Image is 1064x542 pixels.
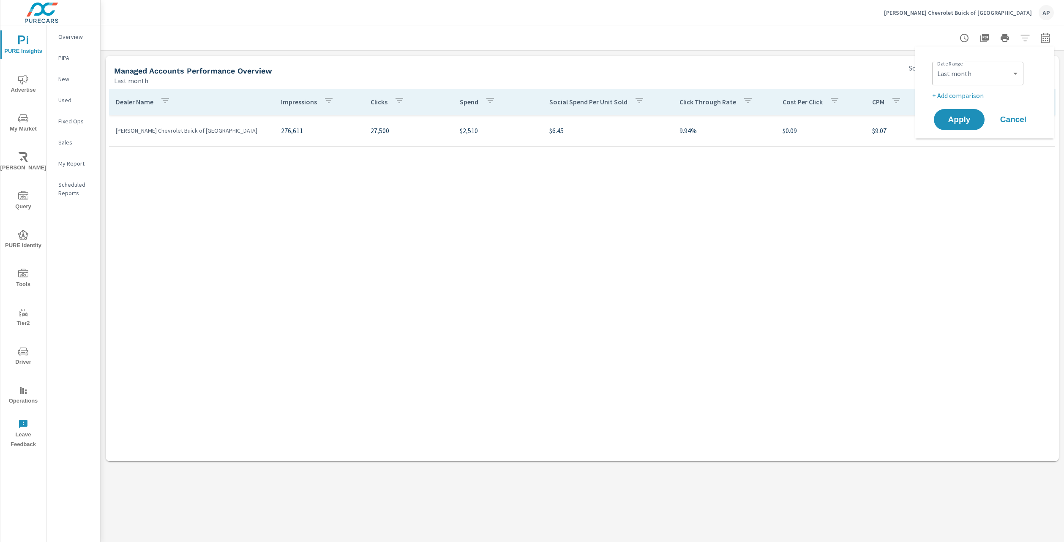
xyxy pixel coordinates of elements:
p: $2,510 [460,125,536,136]
p: $6.45 [549,125,666,136]
p: Dealer Name [116,98,153,106]
p: New [58,75,93,83]
div: AP [1039,5,1054,20]
p: [PERSON_NAME] Chevrolet Buick of [GEOGRAPHIC_DATA] [116,126,267,135]
span: Advertise [3,74,44,95]
p: 9.94% [679,125,769,136]
p: Clicks [371,98,387,106]
span: PURE Insights [3,35,44,56]
span: Leave Feedback [3,419,44,449]
p: $0.09 [783,125,859,136]
div: PIPA [46,52,100,64]
p: Sales [58,138,93,147]
p: Impressions [281,98,317,106]
span: PURE Identity [3,230,44,251]
p: Cost Per Click [783,98,823,106]
p: CPM [872,98,884,106]
div: Used [46,94,100,106]
div: Social Channel Metrics [904,61,990,76]
span: Query [3,191,44,212]
span: Tier2 [3,308,44,328]
p: Fixed Ops [58,117,93,125]
button: Apply [934,109,985,130]
div: Scheduled Reports [46,178,100,199]
p: + Add comparison [932,90,1040,101]
div: My Report [46,157,100,170]
span: My Market [3,113,44,134]
p: My Report [58,159,93,168]
span: Driver [3,346,44,367]
p: Scheduled Reports [58,180,93,197]
p: Social Spend Per Unit Sold [549,98,627,106]
div: Fixed Ops [46,115,100,128]
p: $9.07 [872,125,948,136]
button: Cancel [988,109,1039,130]
p: Click Through Rate [679,98,736,106]
span: Operations [3,385,44,406]
p: 276,611 [281,125,357,136]
button: Print Report [996,30,1013,46]
div: New [46,73,100,85]
div: Overview [46,30,100,43]
p: Last month [114,76,148,86]
span: Cancel [996,116,1030,123]
span: [PERSON_NAME] [3,152,44,173]
p: Overview [58,33,93,41]
h5: Managed Accounts Performance Overview [114,66,272,75]
span: Tools [3,269,44,289]
div: nav menu [0,25,46,453]
p: Spend [460,98,478,106]
p: [PERSON_NAME] Chevrolet Buick of [GEOGRAPHIC_DATA] [884,9,1032,16]
div: Sales [46,136,100,149]
p: 27,500 [371,125,447,136]
p: Used [58,96,93,104]
p: PIPA [58,54,93,62]
span: Apply [942,116,976,123]
button: "Export Report to PDF" [976,30,993,46]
